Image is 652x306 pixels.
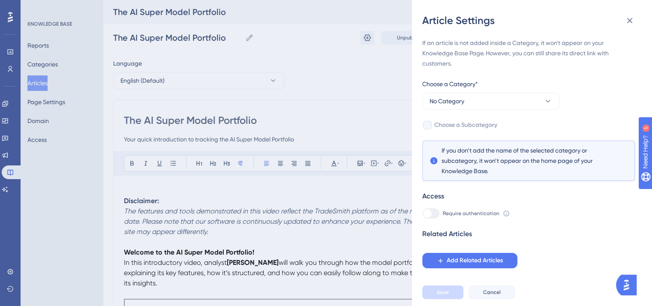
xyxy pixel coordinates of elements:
[422,253,517,268] button: Add Related Articles
[422,38,635,69] div: If an article is not added inside a Category, it won't appear on your Knowledge Base Page. Howeve...
[616,272,642,298] iframe: UserGuiding AI Assistant Launcher
[469,285,515,299] button: Cancel
[442,145,616,176] span: If you don’t add the name of the selected category or subcategory, it won’t appear on the home pa...
[422,191,444,201] div: Access
[60,4,62,11] div: 5
[447,255,503,266] span: Add Related Articles
[483,289,501,296] span: Cancel
[20,2,54,12] span: Need Help?
[437,289,449,296] span: Save
[422,93,559,110] button: No Category
[434,120,497,130] span: Choose a Subcategory
[422,79,478,89] span: Choose a Category*
[422,14,642,27] div: Article Settings
[443,210,499,217] span: Require authentication
[430,96,464,106] span: No Category
[422,229,472,239] div: Related Articles
[422,285,463,299] button: Save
